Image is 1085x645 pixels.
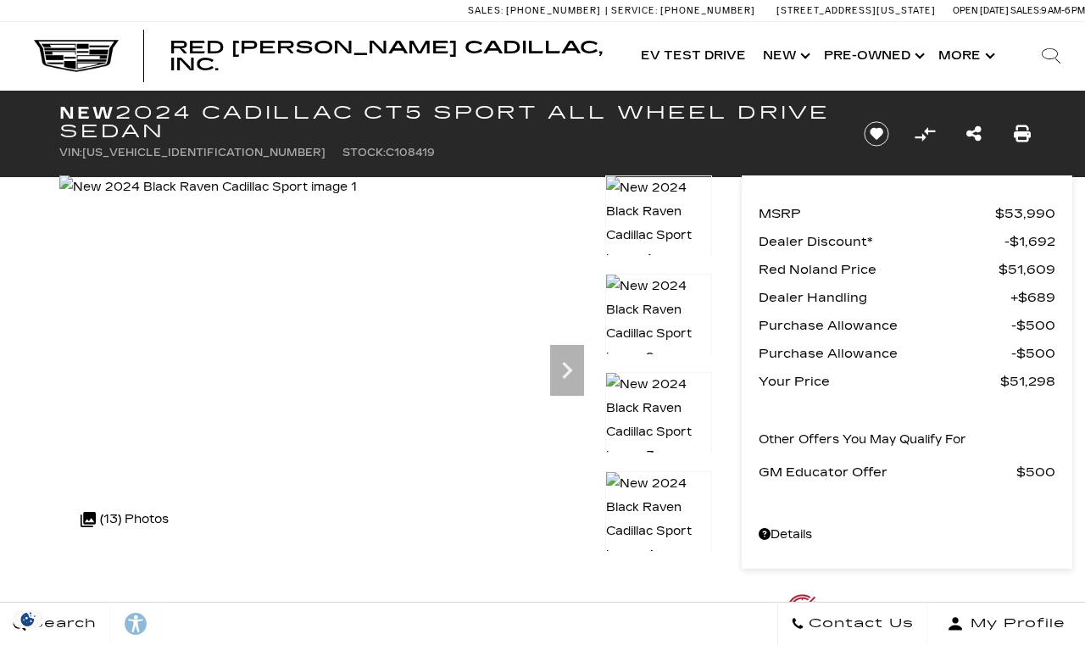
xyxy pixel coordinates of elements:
span: [US_VEHICLE_IDENTIFICATION_NUMBER] [82,147,325,158]
span: Search [26,612,97,636]
img: New 2024 Black Raven Cadillac Sport image 2 [605,274,712,370]
a: Red Noland Price $51,609 [759,258,1055,281]
a: MSRP $53,990 [759,202,1055,225]
span: Contact Us [804,612,914,636]
span: $51,609 [999,258,1055,281]
span: [PHONE_NUMBER] [506,5,601,16]
span: C108419 [386,147,435,158]
a: Print this New 2024 Cadillac CT5 Sport All Wheel Drive Sedan [1014,122,1031,146]
button: Save vehicle [858,120,895,147]
a: Share this New 2024 Cadillac CT5 Sport All Wheel Drive Sedan [966,122,982,146]
span: $51,298 [1000,370,1055,393]
span: Sales: [468,5,504,16]
h1: 2024 Cadillac CT5 Sport All Wheel Drive Sedan [59,103,835,141]
div: Next [550,345,584,396]
span: $53,990 [995,202,1055,225]
span: Stock: [342,147,386,158]
a: Dealer Discount* $1,692 [759,230,1055,253]
img: New 2024 Black Raven Cadillac Sport image 4 [605,471,712,568]
a: EV Test Drive [632,22,754,90]
span: GM Educator Offer [759,460,1016,484]
span: $500 [1011,342,1055,365]
button: Open user profile menu [927,603,1085,645]
span: MSRP [759,202,995,225]
div: (13) Photos [72,499,177,540]
a: Purchase Allowance $500 [759,342,1055,365]
p: Other Offers You May Qualify For [759,428,966,452]
a: Dealer Handling $689 [759,286,1055,309]
span: Service: [611,5,658,16]
a: GM Educator Offer $500 [759,460,1055,484]
span: $500 [1011,314,1055,337]
span: Purchase Allowance [759,342,1011,365]
span: $1,692 [1004,230,1055,253]
img: Cadillac Dark Logo with Cadillac White Text [34,40,119,72]
a: New [754,22,815,90]
a: [STREET_ADDRESS][US_STATE] [776,5,936,16]
span: Red Noland Price [759,258,999,281]
a: Sales: [PHONE_NUMBER] [468,6,605,15]
button: Compare vehicle [912,121,938,147]
section: Click to Open Cookie Consent Modal [8,610,47,628]
span: VIN: [59,147,82,158]
button: More [930,22,1000,90]
a: Pre-Owned [815,22,930,90]
a: Contact Us [777,603,927,645]
span: Sales: [1010,5,1041,16]
img: New 2024 Black Raven Cadillac Sport image 1 [605,175,712,272]
img: New 2024 Black Raven Cadillac Sport image 1 [59,175,357,199]
span: $500 [1016,460,1055,484]
a: Details [759,523,1055,547]
a: Your Price $51,298 [759,370,1055,393]
span: 9 AM-6 PM [1041,5,1085,16]
img: Opt-Out Icon [8,610,47,628]
img: New 2024 Black Raven Cadillac Sport image 3 [605,372,712,469]
span: Red [PERSON_NAME] Cadillac, Inc. [170,37,603,75]
strong: New [59,103,115,123]
span: Dealer Discount* [759,230,1004,253]
a: Purchase Allowance $500 [759,314,1055,337]
span: [PHONE_NUMBER] [660,5,755,16]
span: Dealer Handling [759,286,1010,309]
a: Service: [PHONE_NUMBER] [605,6,759,15]
span: Your Price [759,370,1000,393]
span: Purchase Allowance [759,314,1011,337]
a: Red [PERSON_NAME] Cadillac, Inc. [170,39,615,73]
span: My Profile [964,612,1066,636]
span: Open [DATE] [953,5,1009,16]
span: $689 [1010,286,1055,309]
